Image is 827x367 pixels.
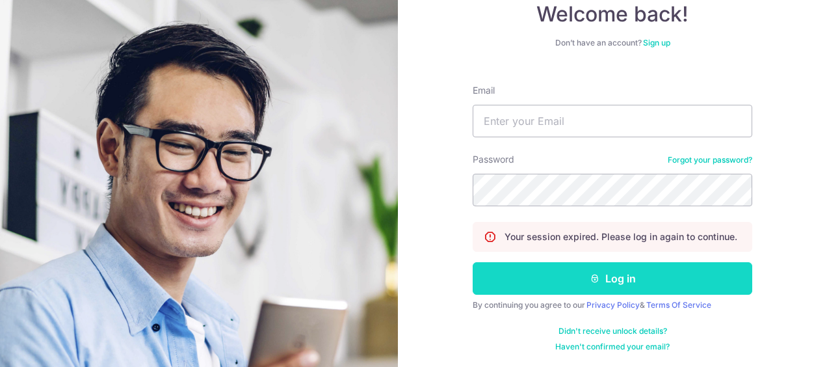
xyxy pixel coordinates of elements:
div: By continuing you agree to our & [473,300,752,310]
label: Email [473,84,495,97]
a: Haven't confirmed your email? [555,342,670,352]
div: Don’t have an account? [473,38,752,48]
p: Your session expired. Please log in again to continue. [505,230,737,243]
a: Didn't receive unlock details? [558,326,667,336]
a: Sign up [643,38,670,48]
label: Password [473,153,514,166]
input: Enter your Email [473,105,752,137]
h4: Welcome back! [473,1,752,27]
a: Terms Of Service [646,300,711,310]
button: Log in [473,262,752,295]
a: Privacy Policy [586,300,640,310]
a: Forgot your password? [668,155,752,165]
